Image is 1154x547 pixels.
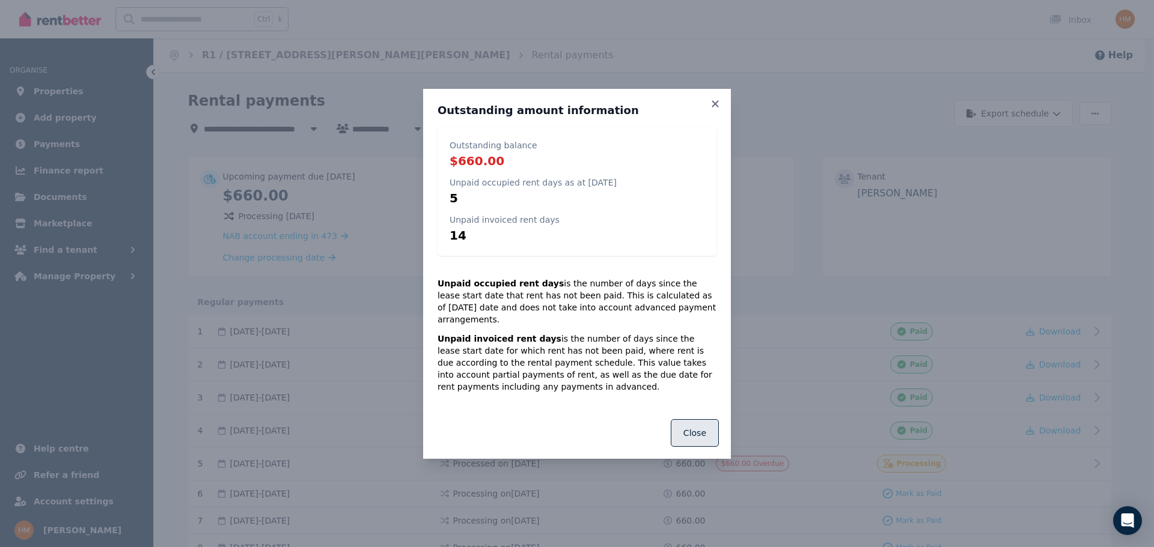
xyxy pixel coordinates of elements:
[450,190,617,207] p: 5
[438,277,716,325] p: is the number of days since the lease start date that rent has not been paid. This is calculated ...
[671,419,719,447] button: Close
[450,139,537,151] p: Outstanding balance
[438,333,716,393] p: is the number of days since the lease start date for which rent has not been paid, where rent is ...
[450,153,537,169] p: $660.00
[450,214,560,226] p: Unpaid invoiced rent days
[450,177,617,189] p: Unpaid occupied rent days as at [DATE]
[1113,506,1142,535] div: Open Intercom Messenger
[438,279,564,288] strong: Unpaid occupied rent days
[438,103,716,118] h3: Outstanding amount information
[438,334,561,343] strong: Unpaid invoiced rent days
[450,227,560,244] p: 14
